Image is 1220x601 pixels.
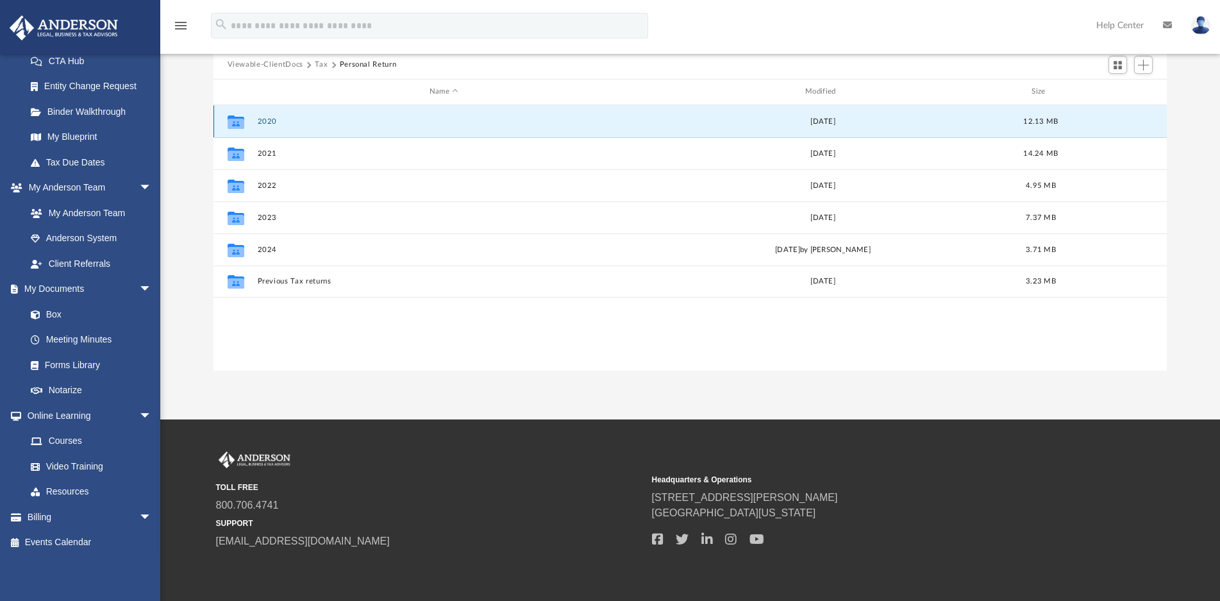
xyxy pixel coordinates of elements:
[18,352,158,378] a: Forms Library
[1026,246,1056,253] span: 3.71 MB
[214,17,228,31] i: search
[216,452,293,468] img: Anderson Advisors Platinum Portal
[216,500,279,511] a: 800.706.4741
[257,277,630,285] button: Previous Tax returns
[636,244,1009,255] div: [DATE] by [PERSON_NAME]
[652,474,1079,486] small: Headquarters & Operations
[18,200,158,226] a: My Anderson Team
[257,117,630,126] button: 2020
[9,530,171,555] a: Events Calendar
[18,48,171,74] a: CTA Hub
[6,15,122,40] img: Anderson Advisors Platinum Portal
[636,86,1010,97] div: Modified
[213,105,1167,371] div: grid
[257,214,630,222] button: 2023
[340,59,397,71] button: Personal Return
[9,403,165,428] a: Online Learningarrow_drop_down
[1015,86,1066,97] div: Size
[139,175,165,201] span: arrow_drop_down
[1108,56,1128,74] button: Switch to Grid View
[18,226,165,251] a: Anderson System
[1026,278,1056,285] span: 3.23 MB
[18,99,171,124] a: Binder Walkthrough
[1026,182,1056,189] span: 4.95 MB
[18,74,171,99] a: Entity Change Request
[139,276,165,303] span: arrow_drop_down
[173,18,188,33] i: menu
[18,428,165,454] a: Courses
[315,59,328,71] button: Tax
[636,212,1009,223] div: [DATE]
[1191,16,1210,35] img: User Pic
[256,86,630,97] div: Name
[9,504,171,530] a: Billingarrow_drop_down
[228,59,303,71] button: Viewable-ClientDocs
[9,175,165,201] a: My Anderson Teamarrow_drop_down
[257,246,630,254] button: 2024
[1023,149,1058,157] span: 14.24 MB
[1072,86,1162,97] div: id
[219,86,251,97] div: id
[139,504,165,530] span: arrow_drop_down
[173,24,188,33] a: menu
[257,182,630,190] button: 2022
[216,518,643,529] small: SUPPORT
[18,301,158,327] a: Box
[257,149,630,158] button: 2021
[18,453,158,479] a: Video Training
[9,276,165,302] a: My Documentsarrow_drop_down
[18,479,165,505] a: Resources
[216,536,390,546] a: [EMAIL_ADDRESS][DOMAIN_NAME]
[652,492,838,503] a: [STREET_ADDRESS][PERSON_NAME]
[216,482,643,493] small: TOLL FREE
[1134,56,1153,74] button: Add
[18,378,165,403] a: Notarize
[18,149,171,175] a: Tax Due Dates
[636,180,1009,191] div: [DATE]
[139,403,165,429] span: arrow_drop_down
[18,124,165,150] a: My Blueprint
[636,276,1009,287] div: [DATE]
[636,115,1009,127] div: [DATE]
[18,327,165,353] a: Meeting Minutes
[1026,214,1056,221] span: 7.37 MB
[1023,117,1058,124] span: 12.13 MB
[652,507,816,518] a: [GEOGRAPHIC_DATA][US_STATE]
[18,251,165,276] a: Client Referrals
[636,148,1009,159] div: [DATE]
